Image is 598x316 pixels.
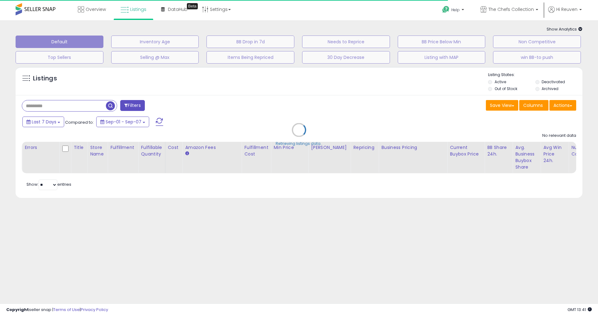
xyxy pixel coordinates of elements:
[16,51,103,64] button: Top Sellers
[556,6,577,12] span: Hi Reuven
[187,3,198,9] div: Tooltip anchor
[111,36,199,48] button: Inventory Age
[16,36,103,48] button: Default
[437,1,470,20] a: Help
[398,51,486,64] button: Listing with MAP
[302,51,390,64] button: 30 Day Decrease
[493,36,581,48] button: Non Competitive
[548,6,582,20] a: Hi Reuven
[130,6,146,12] span: Listings
[442,6,450,13] i: Get Help
[276,141,322,146] div: Retrieving listings data..
[547,26,582,32] span: Show Analytics
[206,36,294,48] button: BB Drop in 7d
[168,6,187,12] span: DataHub
[493,51,581,64] button: win BB-to push
[86,6,106,12] span: Overview
[206,51,294,64] button: Items Being Repriced
[111,51,199,64] button: Selling @ Max
[398,36,486,48] button: BB Price Below Min
[488,6,534,12] span: The Chefs Collection
[451,7,460,12] span: Help
[302,36,390,48] button: Needs to Reprice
